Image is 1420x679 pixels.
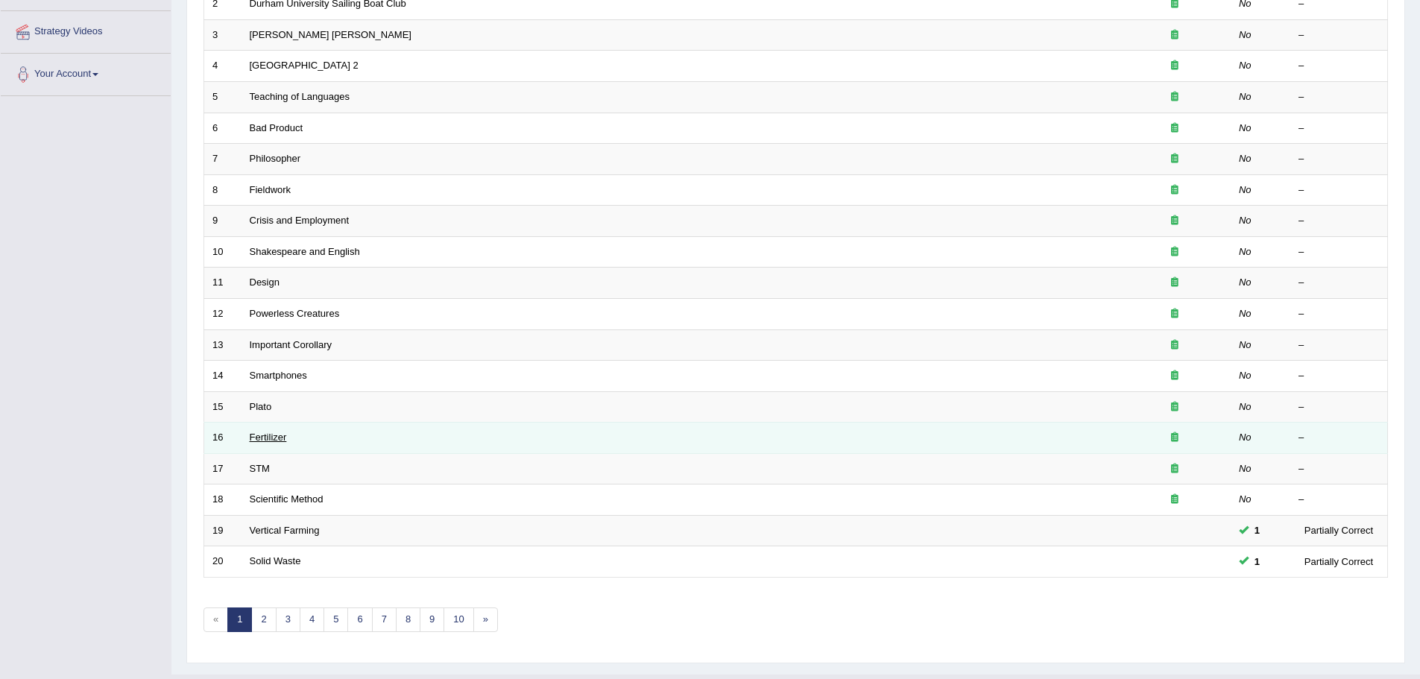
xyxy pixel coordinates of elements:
a: Design [250,277,280,288]
td: 14 [204,361,242,392]
a: 10 [444,607,473,632]
td: 7 [204,144,242,175]
em: No [1239,277,1252,288]
div: – [1298,59,1379,73]
a: 6 [347,607,372,632]
em: No [1239,308,1252,319]
a: [PERSON_NAME] [PERSON_NAME] [250,29,411,40]
em: No [1239,60,1252,71]
a: 8 [396,607,420,632]
a: Crisis and Employment [250,215,350,226]
div: Exam occurring question [1127,152,1222,166]
em: No [1239,153,1252,164]
div: – [1298,338,1379,353]
td: 15 [204,391,242,423]
a: Strategy Videos [1,11,171,48]
td: 13 [204,329,242,361]
div: – [1298,307,1379,321]
div: Exam occurring question [1127,400,1222,414]
div: – [1298,369,1379,383]
div: Exam occurring question [1127,369,1222,383]
div: Exam occurring question [1127,276,1222,290]
td: 18 [204,484,242,516]
a: 2 [251,607,276,632]
td: 20 [204,546,242,578]
a: Plato [250,401,272,412]
a: Philosopher [250,153,301,164]
a: Scientific Method [250,493,324,505]
em: No [1239,246,1252,257]
em: No [1239,432,1252,443]
div: – [1298,152,1379,166]
em: No [1239,493,1252,505]
div: Exam occurring question [1127,493,1222,507]
td: 12 [204,298,242,329]
em: No [1239,122,1252,133]
a: 5 [324,607,348,632]
div: – [1298,245,1379,259]
a: 9 [420,607,444,632]
div: Partially Correct [1298,554,1379,569]
a: Fieldwork [250,184,291,195]
div: – [1298,28,1379,42]
div: – [1298,400,1379,414]
a: Teaching of Languages [250,91,350,102]
a: 1 [227,607,252,632]
a: Important Corollary [250,339,332,350]
div: Exam occurring question [1127,28,1222,42]
span: You can still take this question [1249,554,1266,569]
a: 4 [300,607,324,632]
a: Powerless Creatures [250,308,340,319]
td: 6 [204,113,242,144]
div: Exam occurring question [1127,183,1222,198]
em: No [1239,91,1252,102]
td: 16 [204,423,242,454]
div: Exam occurring question [1127,245,1222,259]
a: Shakespeare and English [250,246,360,257]
a: 3 [276,607,300,632]
td: 17 [204,453,242,484]
td: 11 [204,268,242,299]
a: [GEOGRAPHIC_DATA] 2 [250,60,359,71]
td: 9 [204,206,242,237]
a: STM [250,463,270,474]
em: No [1239,29,1252,40]
div: – [1298,214,1379,228]
div: – [1298,121,1379,136]
td: 10 [204,236,242,268]
a: Bad Product [250,122,303,133]
em: No [1239,463,1252,474]
a: » [473,607,498,632]
a: Vertical Farming [250,525,320,536]
td: 4 [204,51,242,82]
div: Exam occurring question [1127,431,1222,445]
div: Partially Correct [1298,522,1379,538]
td: 8 [204,174,242,206]
td: 19 [204,515,242,546]
div: Exam occurring question [1127,307,1222,321]
div: Exam occurring question [1127,214,1222,228]
div: – [1298,462,1379,476]
em: No [1239,215,1252,226]
div: – [1298,90,1379,104]
a: Solid Waste [250,555,301,566]
em: No [1239,370,1252,381]
a: Fertilizer [250,432,287,443]
a: Smartphones [250,370,307,381]
div: – [1298,276,1379,290]
span: You can still take this question [1249,522,1266,538]
span: « [203,607,228,632]
div: Exam occurring question [1127,59,1222,73]
div: – [1298,493,1379,507]
td: 3 [204,19,242,51]
div: – [1298,183,1379,198]
a: Your Account [1,54,171,91]
td: 5 [204,82,242,113]
a: 7 [372,607,397,632]
div: Exam occurring question [1127,121,1222,136]
div: Exam occurring question [1127,462,1222,476]
em: No [1239,184,1252,195]
em: No [1239,339,1252,350]
div: Exam occurring question [1127,338,1222,353]
div: Exam occurring question [1127,90,1222,104]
